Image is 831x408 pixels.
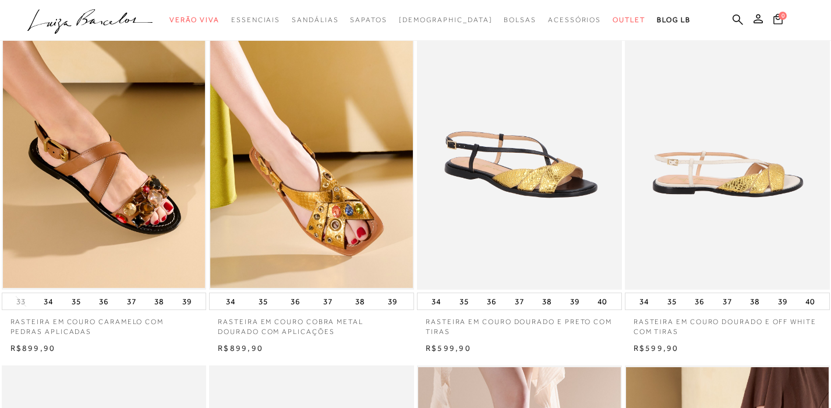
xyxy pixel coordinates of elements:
[352,293,368,309] button: 38
[2,310,207,337] a: RASTEIRA EM COURO CARAMELO COM PEDRAS APLICADAS
[13,296,29,307] button: 33
[222,293,239,309] button: 34
[231,9,280,31] a: noSubCategoriesText
[483,293,500,309] button: 36
[664,293,680,309] button: 35
[320,293,336,309] button: 37
[209,310,414,337] a: RASTEIRA EM COURO COBRA METAL DOURADO COM APLICAÇÕES
[548,9,601,31] a: noSubCategoriesText
[426,343,471,353] span: R$599,90
[636,293,652,309] button: 34
[292,9,338,31] a: noSubCategoriesText
[567,293,583,309] button: 39
[179,293,195,309] button: 39
[594,293,610,309] button: 40
[399,16,493,24] span: [DEMOGRAPHIC_DATA]
[613,9,645,31] a: noSubCategoriesText
[657,16,691,24] span: BLOG LB
[40,293,56,309] button: 34
[292,16,338,24] span: Sandálias
[169,9,220,31] a: noSubCategoriesText
[779,12,787,20] span: 0
[456,293,472,309] button: 35
[350,16,387,24] span: Sapatos
[123,293,140,309] button: 37
[634,343,679,353] span: R$599,90
[151,293,167,309] button: 38
[384,293,401,309] button: 39
[719,293,735,309] button: 37
[68,293,84,309] button: 35
[657,9,691,31] a: BLOG LB
[539,293,555,309] button: 38
[287,293,303,309] button: 36
[775,293,791,309] button: 39
[10,343,56,353] span: R$899,90
[231,16,280,24] span: Essenciais
[691,293,708,309] button: 36
[96,293,112,309] button: 36
[255,293,271,309] button: 35
[625,310,830,337] a: RASTEIRA EM COURO DOURADO E OFF WHITE COM TIRAS
[613,16,645,24] span: Outlet
[169,16,220,24] span: Verão Viva
[350,9,387,31] a: noSubCategoriesText
[548,16,601,24] span: Acessórios
[504,9,536,31] a: noSubCategoriesText
[218,343,263,353] span: R$899,90
[802,293,818,309] button: 40
[747,293,763,309] button: 38
[511,293,528,309] button: 37
[417,310,622,337] a: RASTEIRA EM COURO DOURADO E PRETO COM TIRAS
[770,13,786,29] button: 0
[428,293,444,309] button: 34
[399,9,493,31] a: noSubCategoriesText
[504,16,536,24] span: Bolsas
